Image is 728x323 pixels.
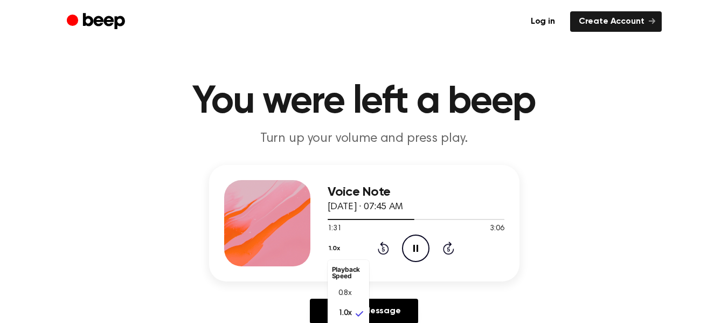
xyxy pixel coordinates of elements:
[338,308,352,319] span: 1.0x
[570,11,662,32] a: Create Account
[328,262,369,284] li: Playback Speed
[328,239,344,258] button: 1.0x
[88,83,640,121] h1: You were left a beep
[522,11,564,32] a: Log in
[490,223,504,235] span: 3:06
[328,223,342,235] span: 1:31
[67,11,128,32] a: Beep
[328,185,504,200] h3: Voice Note
[338,288,352,299] span: 0.8x
[157,130,571,148] p: Turn up your volume and press play.
[328,202,403,212] span: [DATE] · 07:45 AM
